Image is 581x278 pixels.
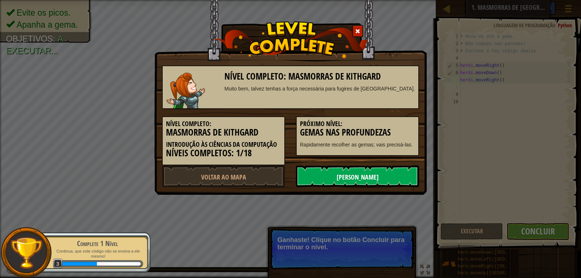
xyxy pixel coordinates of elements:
font: Masmorras de Kithgard [166,126,259,138]
font: Rapidamente recolher as gemas; vais precisá-las. [300,142,413,148]
img: trophy.png [10,236,43,269]
font: Nível Completo: Masmorras de Kithgard [224,70,381,82]
img: captain.png [166,73,205,108]
font: Voltar ao Mapa [201,173,246,182]
img: level_complete.png [213,21,369,58]
font: Nível Completo: [166,119,211,128]
font: Complete 1 Nível [77,238,118,248]
font: Muito bem, talvez tenhas a força necessária para fugires de [GEOGRAPHIC_DATA]. [224,86,415,92]
font: [PERSON_NAME] [337,173,379,182]
font: Níveis completos: 1/18 [166,147,252,159]
font: Continua, que este código não se ensina a ele mesmo! [56,249,140,259]
font: Próximo Nível: [300,119,342,128]
a: Voltar ao Mapa [162,165,285,187]
font: 3 [56,261,59,267]
font: Gemas nas Profundezas [300,126,391,138]
font: Introdução às Ciências da Computação [166,140,277,149]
